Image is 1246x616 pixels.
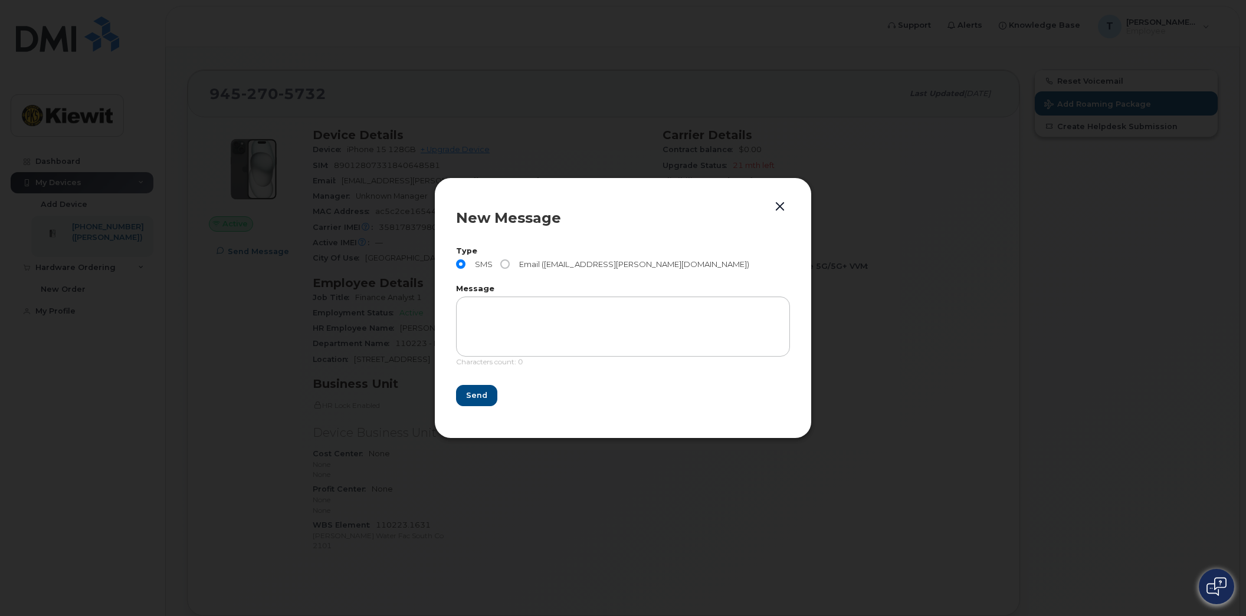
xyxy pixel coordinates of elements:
[514,259,749,269] span: Email ([EMAIL_ADDRESS][PERSON_NAME][DOMAIN_NAME])
[456,248,790,255] label: Type
[456,211,790,225] div: New Message
[456,385,497,406] button: Send
[456,357,790,374] div: Characters count: 0
[456,259,465,269] input: SMS
[456,285,790,293] label: Message
[470,259,493,269] span: SMS
[500,259,510,269] input: Email ([EMAIL_ADDRESS][PERSON_NAME][DOMAIN_NAME])
[466,390,487,401] span: Send
[1206,577,1227,596] img: Open chat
